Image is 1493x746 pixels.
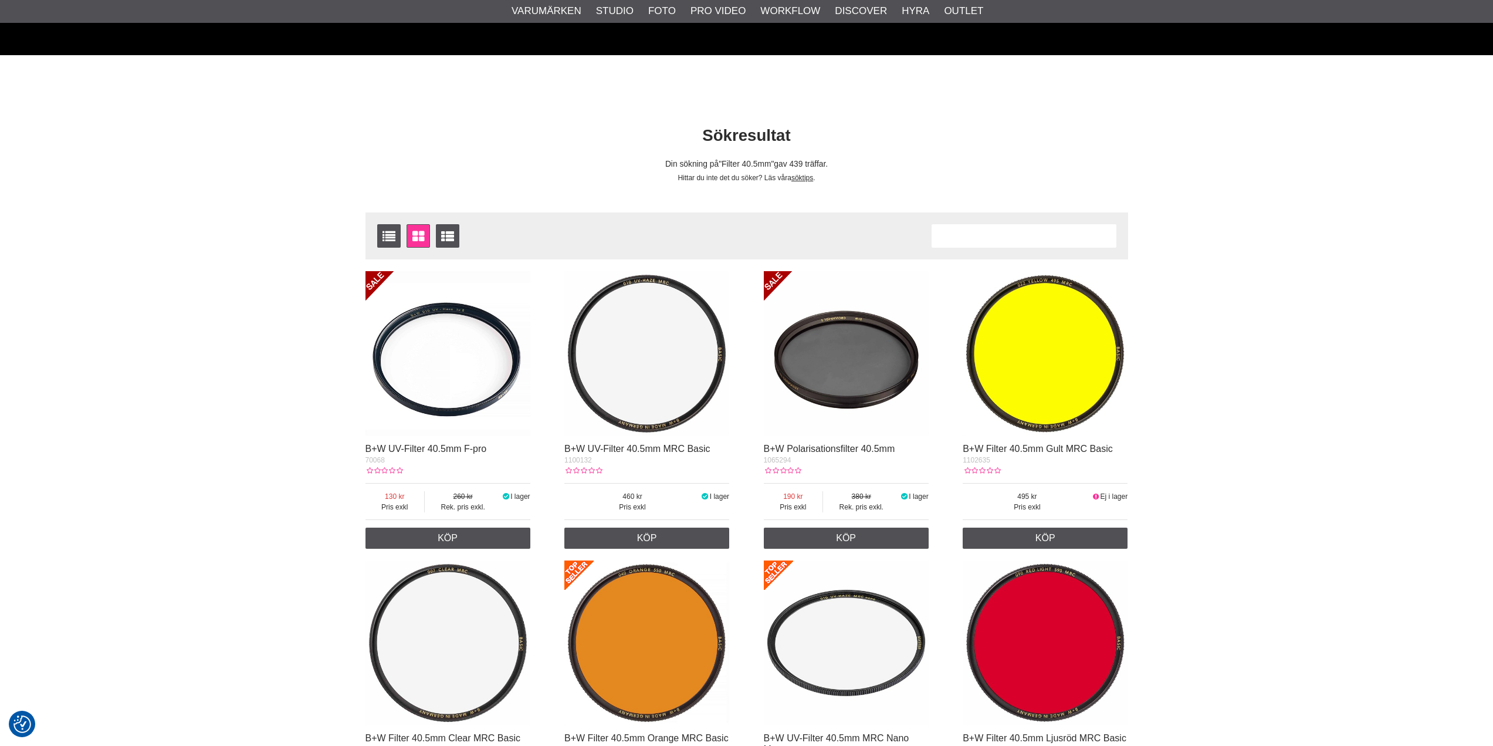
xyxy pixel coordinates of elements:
[791,174,813,182] a: söktips
[764,561,929,725] img: B+W UV-Filter 40.5mm MRC Nano Master
[365,491,424,502] span: 130
[764,444,895,454] a: B+W Polarisationsfilter 40.5mm
[510,492,530,501] span: I lager
[963,502,1092,512] span: Pris exkl
[764,528,929,549] a: Köp
[365,528,530,549] a: Köp
[963,271,1128,436] img: B+W Filter 40.5mm Gult MRC Basic
[512,4,581,19] a: Varumärken
[944,4,983,19] a: Outlet
[764,502,822,512] span: Pris exkl
[564,561,729,725] img: B+W Filter 40.5mm Orange MRC Basic
[963,733,1126,743] a: B+W Filter 40.5mm Ljusröd MRC Basic
[564,491,700,502] span: 460
[365,502,424,512] span: Pris exkl
[764,271,929,436] img: B+W Polarisationsfilter 40.5mm
[564,444,710,454] a: B+W UV-Filter 40.5mm MRC Basic
[365,465,403,476] div: Kundbetyg: 0
[564,733,729,743] a: B+W Filter 40.5mm Orange MRC Basic
[596,4,634,19] a: Studio
[564,271,729,436] img: B+W UV-Filter 40.5mm MRC Basic
[823,491,899,502] span: 380
[835,4,887,19] a: Discover
[564,465,602,476] div: Kundbetyg: 0
[648,4,676,19] a: Foto
[407,224,430,248] a: Fönstervisning
[823,502,899,512] span: Rek. pris exkl.
[764,456,791,464] span: 1065294
[365,561,530,725] img: B+W Filter 40.5mm Clear MRC Basic
[963,456,990,464] span: 1102635
[564,502,700,512] span: Pris exkl
[678,174,791,182] span: Hittar du inte det du söker? Läs våra
[425,502,501,512] span: Rek. pris exkl.
[365,444,487,454] a: B+W UV-Filter 40.5mm F-pro
[764,465,801,476] div: Kundbetyg: 0
[436,224,459,248] a: Utökad listvisning
[963,528,1128,549] a: Köp
[564,528,729,549] a: Köp
[963,491,1092,502] span: 495
[13,715,31,733] img: Revisit consent button
[963,561,1128,725] img: B+W Filter 40.5mm Ljusröd MRC Basic
[564,456,592,464] span: 1100132
[813,174,815,182] span: .
[710,492,729,501] span: I lager
[909,492,928,501] span: I lager
[357,124,1137,147] h1: Sökresultat
[963,465,1000,476] div: Kundbetyg: 0
[365,733,521,743] a: B+W Filter 40.5mm Clear MRC Basic
[665,160,828,168] span: Din sökning på gav 439 träffar.
[13,714,31,735] button: Samtyckesinställningar
[902,4,929,19] a: Hyra
[700,492,710,501] i: I lager
[365,456,385,464] span: 70068
[760,4,820,19] a: Workflow
[719,160,774,168] span: Filter 40.5mm
[764,491,822,502] span: 190
[425,491,501,502] span: 260
[377,224,401,248] a: Listvisning
[963,444,1113,454] a: B+W Filter 40.5mm Gult MRC Basic
[501,492,510,501] i: I lager
[1101,492,1128,501] span: Ej i lager
[900,492,909,501] i: I lager
[690,4,746,19] a: Pro Video
[365,271,530,436] img: B+W UV-Filter 40.5mm F-pro
[1092,492,1101,501] i: Ej i lager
